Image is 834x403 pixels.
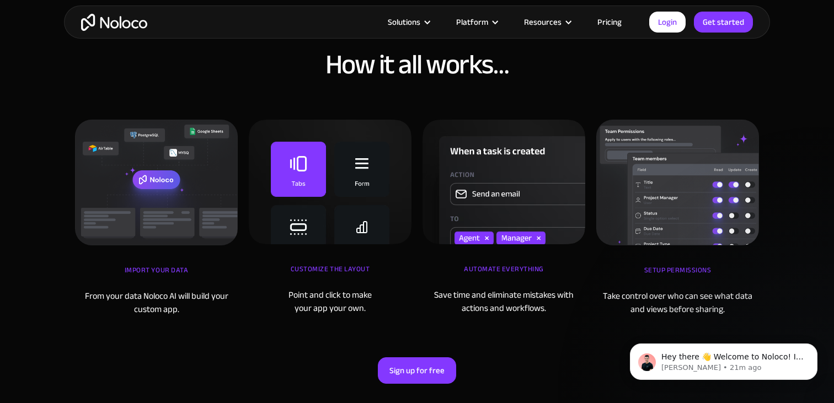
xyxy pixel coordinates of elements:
div: Platform [442,15,510,29]
a: Login [649,12,686,33]
a: Pricing [584,15,635,29]
div: Take control over who can see what data and views before sharing. [596,289,759,316]
div: Solutions [388,15,420,29]
div: Point and click to make your app your own. [249,288,411,315]
a: Sign up for free [378,357,456,384]
div: Save time and eliminate mistakes with actions and workflows. [423,288,585,315]
div: Resources [524,15,562,29]
div: From your data Noloco AI will build your custom app. [75,289,238,316]
div: Resources [510,15,584,29]
div: Customize the layout [249,261,411,288]
div: iMPORT YOUR DATA [75,262,238,289]
a: home [81,14,147,31]
div: Platform [456,15,488,29]
h2: How it all works… [75,51,759,78]
div: Automate Everything [423,261,585,288]
div: Setup Permissions [596,262,759,289]
a: Get started [694,12,753,33]
iframe: Intercom notifications message [613,320,834,397]
div: Solutions [374,15,442,29]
